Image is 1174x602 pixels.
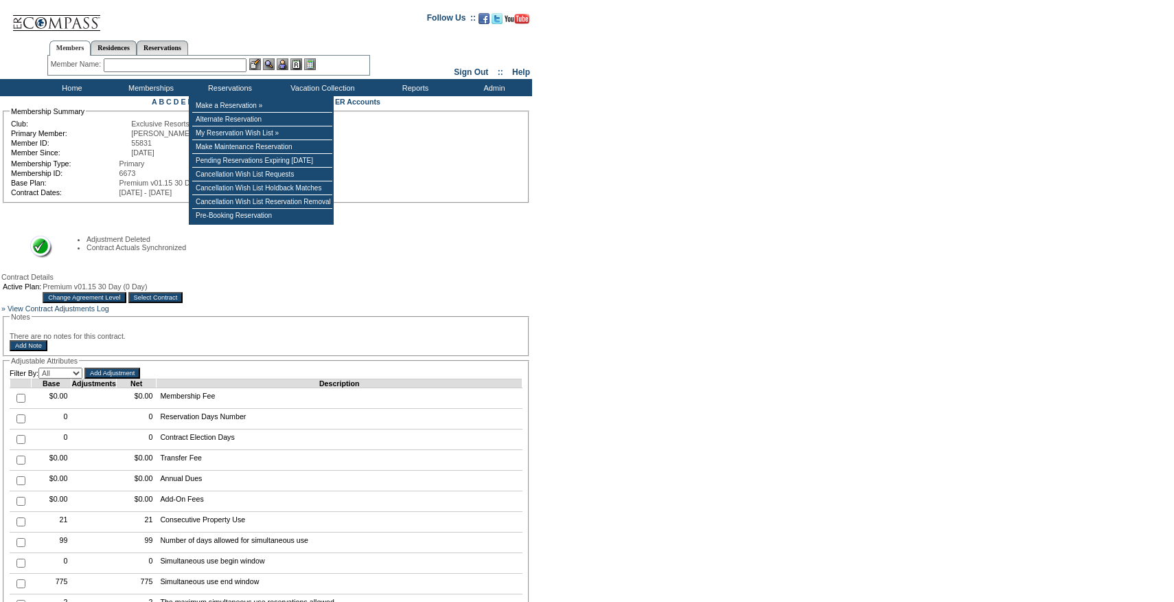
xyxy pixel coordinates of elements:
td: Transfer Fee [157,450,522,471]
a: Reservations [137,41,188,55]
td: Consecutive Property Use [157,512,522,533]
img: Success Message [21,236,52,258]
td: 0 [116,409,156,430]
span: [DATE] - [DATE] [119,188,172,197]
td: Reports [374,79,453,96]
td: Pending Reservations Expiring [DATE] [192,154,332,168]
td: Base Plan: [11,179,118,187]
span: [DATE] [131,148,154,157]
a: F [187,98,192,106]
td: Vacation Collection [268,79,374,96]
div: Contract Details [1,273,531,281]
td: Filter By: [10,368,82,379]
a: E [181,98,185,106]
td: 99 [116,533,156,553]
span: :: [498,67,503,77]
img: Become our fan on Facebook [479,13,490,24]
td: $0.00 [32,471,71,491]
td: Contract Dates: [11,188,118,197]
td: 21 [116,512,156,533]
td: Simultaneous use begin window [157,553,522,574]
td: $0.00 [32,491,71,512]
a: Help [512,67,530,77]
td: 99 [32,533,71,553]
input: Add Note [10,340,47,351]
span: Primary [119,159,145,168]
td: $0.00 [116,450,156,471]
a: A [152,98,157,106]
legend: Membership Summary [10,107,86,115]
td: Member ID: [11,139,130,147]
a: Become our fan on Facebook [479,17,490,25]
li: Adjustment Deleted [87,235,509,243]
td: My Reservation Wish List » [192,126,332,140]
legend: Notes [10,313,32,321]
td: Admin [453,79,532,96]
td: 21 [32,512,71,533]
img: b_calculator.gif [304,58,316,70]
td: Member Since: [11,148,130,157]
li: Contract Actuals Synchronized [87,243,509,252]
img: Follow us on Twitter [492,13,503,24]
td: Adjustments [71,379,117,388]
img: b_edit.gif [249,58,261,70]
span: 6673 [119,169,136,177]
td: 775 [116,574,156,594]
td: 0 [32,409,71,430]
td: $0.00 [32,450,71,471]
td: Membership Type: [11,159,118,168]
td: 0 [116,553,156,574]
td: Membership ID: [11,169,118,177]
img: Subscribe to our YouTube Channel [505,14,529,24]
td: Reservations [189,79,268,96]
td: 0 [116,430,156,450]
td: $0.00 [116,388,156,409]
span: 55831 [131,139,152,147]
span: There are no notes for this contract. [10,332,126,340]
a: Sign Out [454,67,488,77]
td: Add-On Fees [157,491,522,512]
img: Compass Home [12,3,101,32]
td: Memberships [110,79,189,96]
td: Net [116,379,156,388]
input: Select Contract [128,292,183,303]
a: D [174,98,179,106]
td: 0 [32,430,71,450]
img: View [263,58,275,70]
td: Cancellation Wish List Requests [192,168,332,181]
td: Home [31,79,110,96]
td: Annual Dues [157,471,522,491]
td: Alternate Reservation [192,113,332,126]
a: Follow us on Twitter [492,17,503,25]
div: Member Name: [51,58,104,70]
td: Follow Us :: [427,12,476,28]
a: Residences [91,41,137,55]
td: $0.00 [116,471,156,491]
td: Contract Election Days [157,430,522,450]
td: Base [32,379,71,388]
a: Members [49,41,91,56]
td: Cancellation Wish List Holdback Matches [192,181,332,195]
td: Number of days allowed for simultaneous use [157,533,522,553]
td: $0.00 [116,491,156,512]
td: Simultaneous use end window [157,574,522,594]
td: $0.00 [32,388,71,409]
span: Exclusive Resorts [131,120,189,128]
a: ER Accounts [335,98,380,106]
td: Make a Reservation » [192,99,332,113]
td: Active Plan: [3,282,41,291]
td: Make Maintenance Reservation [192,140,332,154]
input: Add Adjustment [84,368,140,379]
td: Cancellation Wish List Reservation Removal [192,195,332,209]
span: [PERSON_NAME] [131,129,192,137]
img: Impersonate [277,58,288,70]
td: 775 [32,574,71,594]
td: Club: [11,120,130,128]
img: Reservations [290,58,302,70]
td: Primary Member: [11,129,130,137]
td: Description [157,379,522,388]
td: Reservation Days Number [157,409,522,430]
span: Premium v01.15 30 Day (0 Day) [43,282,147,291]
a: » View Contract Adjustments Log [1,304,109,313]
a: Subscribe to our YouTube Channel [505,17,529,25]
